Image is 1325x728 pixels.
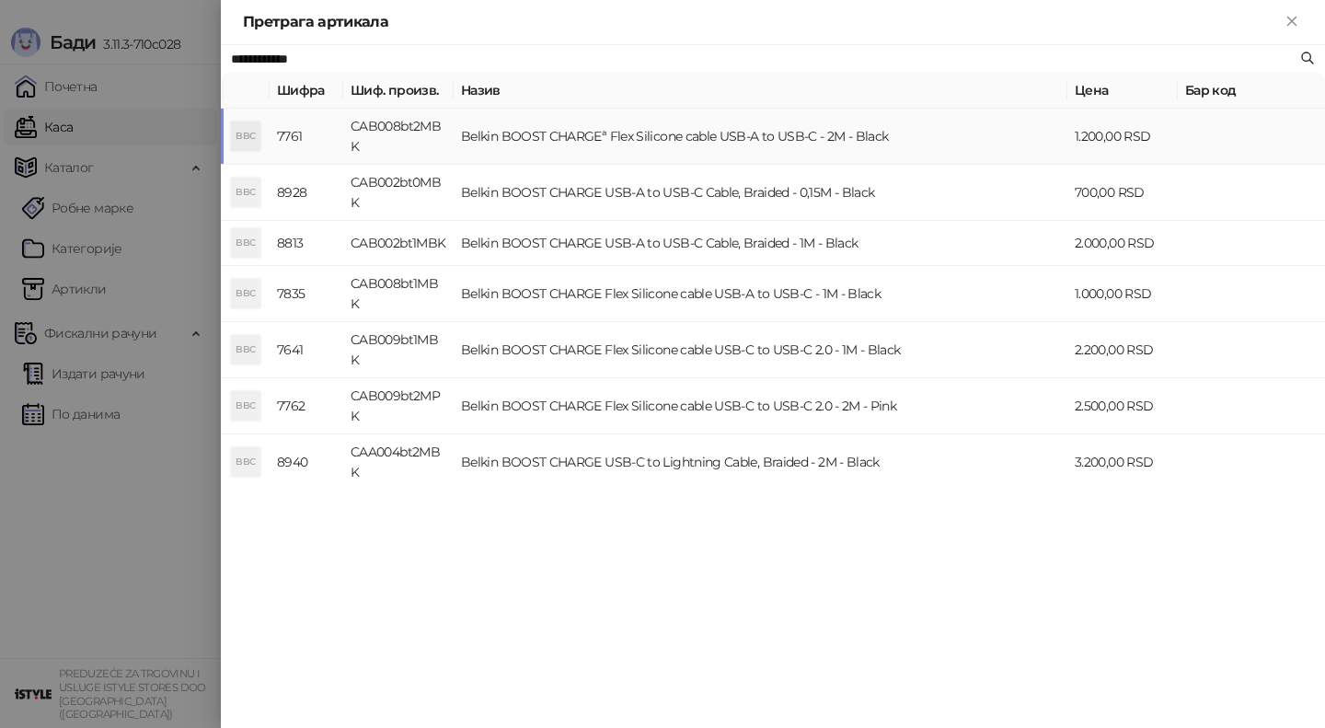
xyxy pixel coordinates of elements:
[343,109,454,165] td: CAB008bt2MBK
[1178,73,1325,109] th: Бар код
[1281,11,1303,33] button: Close
[1067,378,1178,434] td: 2.500,00 RSD
[454,109,1067,165] td: Belkin BOOST CHARGEª Flex Silicone cable USB-A to USB-C - 2M - Black
[270,73,343,109] th: Шифра
[231,447,260,477] div: BBC
[454,378,1067,434] td: Belkin BOOST CHARGE Flex Silicone cable USB-C to USB-C 2.0 - 2M - Pink
[270,322,343,378] td: 7641
[343,434,454,491] td: CAA004bt2MBK
[454,73,1067,109] th: Назив
[270,221,343,266] td: 8813
[343,266,454,322] td: CAB008bt1MBK
[231,391,260,421] div: BBC
[454,322,1067,378] td: Belkin BOOST CHARGE Flex Silicone cable USB-C to USB-C 2.0 - 1M - Black
[270,378,343,434] td: 7762
[231,335,260,364] div: BBC
[1067,109,1178,165] td: 1.200,00 RSD
[270,109,343,165] td: 7761
[243,11,1281,33] div: Претрага артикала
[231,228,260,258] div: BBC
[343,73,454,109] th: Шиф. произв.
[343,378,454,434] td: CAB009bt2MPK
[454,221,1067,266] td: Belkin BOOST CHARGE USB-A to USB-C Cable, Braided - 1M - Black
[270,165,343,221] td: 8928
[343,221,454,266] td: CAB002bt1MBK
[454,434,1067,491] td: Belkin BOOST CHARGE USB-C to Lightning Cable, Braided - 2M - Black
[1067,165,1178,221] td: 700,00 RSD
[1067,221,1178,266] td: 2.000,00 RSD
[454,266,1067,322] td: Belkin BOOST CHARGE Flex Silicone cable USB-A to USB-C - 1M - Black
[270,434,343,491] td: 8940
[270,266,343,322] td: 7835
[343,322,454,378] td: CAB009bt1MBK
[231,178,260,207] div: BBC
[231,279,260,308] div: BBC
[1067,266,1178,322] td: 1.000,00 RSD
[231,121,260,151] div: BBC
[1067,322,1178,378] td: 2.200,00 RSD
[343,165,454,221] td: CAB002bt0MBK
[1067,73,1178,109] th: Цена
[454,165,1067,221] td: Belkin BOOST CHARGE USB-A to USB-C Cable, Braided - 0,15M - Black
[1067,434,1178,491] td: 3.200,00 RSD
